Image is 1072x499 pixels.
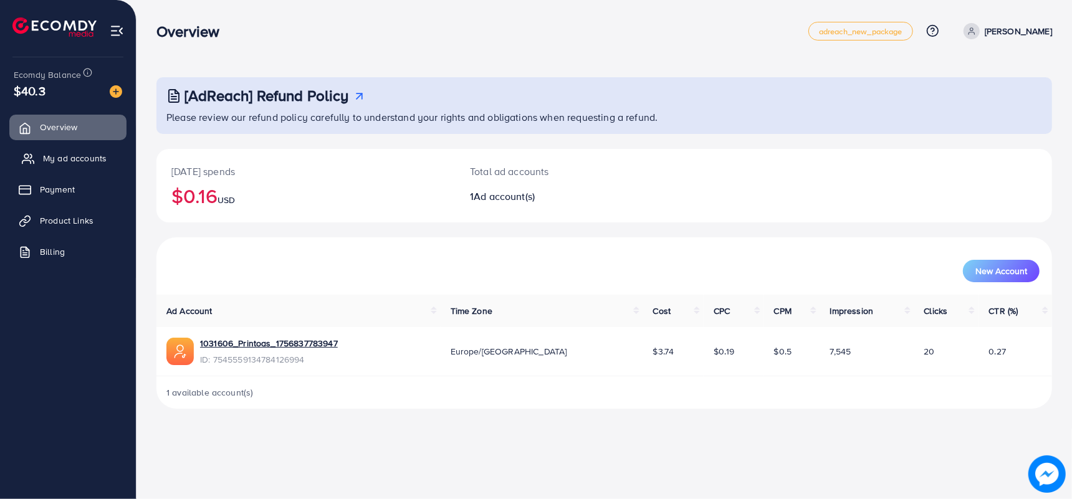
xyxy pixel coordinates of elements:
img: logo [12,17,97,37]
span: 1 available account(s) [166,386,254,399]
h2: $0.16 [171,184,440,207]
h3: Overview [156,22,229,40]
p: [DATE] spends [171,164,440,179]
img: image [1028,455,1066,493]
span: CPC [714,305,730,317]
span: 20 [924,345,935,358]
span: Ad Account [166,305,213,317]
p: [PERSON_NAME] [985,24,1052,39]
span: adreach_new_package [819,27,902,36]
a: Billing [9,239,127,264]
span: $0.19 [714,345,734,358]
span: Cost [653,305,671,317]
span: Overview [40,121,77,133]
span: Ecomdy Balance [14,69,81,81]
span: Billing [40,245,65,258]
span: Product Links [40,214,93,227]
a: Overview [9,115,127,140]
span: 0.27 [988,345,1006,358]
span: USD [218,194,235,206]
a: [PERSON_NAME] [959,23,1052,39]
button: New Account [963,260,1040,282]
a: Product Links [9,208,127,233]
span: $40.3 [14,82,45,100]
span: My ad accounts [43,152,107,164]
span: 7,545 [830,345,851,358]
img: image [110,85,122,98]
span: CTR (%) [988,305,1018,317]
span: $0.5 [774,345,792,358]
img: ic-ads-acc.e4c84228.svg [166,338,194,365]
h3: [AdReach] Refund Policy [184,87,349,105]
span: $3.74 [653,345,674,358]
a: Payment [9,177,127,202]
span: Payment [40,183,75,196]
a: 1031606_Printoas_1756837783947 [200,337,338,349]
span: Europe/[GEOGRAPHIC_DATA] [451,345,567,358]
h2: 1 [470,191,664,202]
a: adreach_new_package [808,22,913,40]
img: menu [110,24,124,38]
span: Ad account(s) [474,189,535,203]
span: Time Zone [451,305,492,317]
span: ID: 7545559134784126994 [200,353,338,366]
span: Clicks [924,305,948,317]
span: CPM [774,305,792,317]
span: Impression [830,305,874,317]
span: New Account [975,267,1027,275]
a: My ad accounts [9,146,127,171]
p: Total ad accounts [470,164,664,179]
p: Please review our refund policy carefully to understand your rights and obligations when requesti... [166,110,1045,125]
